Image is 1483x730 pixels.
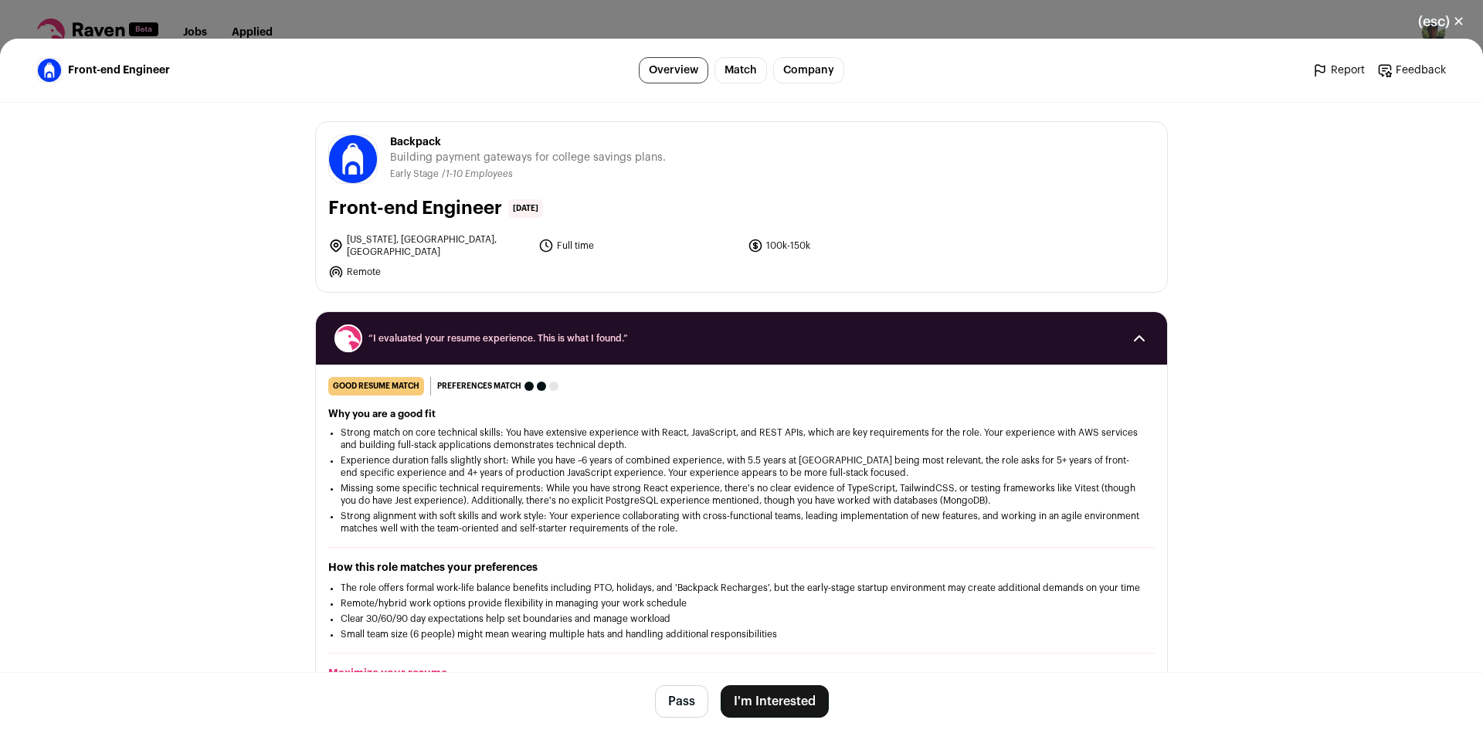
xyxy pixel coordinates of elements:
li: The role offers formal work-life balance benefits including PTO, holidays, and 'Backpack Recharge... [341,582,1142,594]
a: Match [714,57,767,83]
img: 5bd66c6a0dae0b76368f98f4b36bbd5c4e61d771cd1b227cbab099c68536453e.jpg [329,135,377,183]
li: 100k-150k [748,233,949,258]
li: Strong alignment with soft skills and work style: Your experience collaborating with cross-functi... [341,510,1142,535]
button: Close modal [1400,5,1483,39]
button: I'm Interested [721,685,829,718]
button: Pass [655,685,708,718]
span: [DATE] [508,199,543,218]
a: Feedback [1377,63,1446,78]
span: Building payment gateways for college savings plans. [390,150,666,165]
li: Full time [538,233,739,258]
li: Remote [328,264,529,280]
h2: Why you are a good fit [328,408,1155,420]
li: Missing some specific technical requirements: While you have strong React experience, there's no ... [341,482,1142,507]
div: good resume match [328,377,424,396]
h2: Maximize your resume [328,666,1155,681]
h2: How this role matches your preferences [328,560,1155,576]
li: Early Stage [390,168,442,180]
span: “I evaluated your resume experience. This is what I found.” [368,332,1115,345]
li: / [442,168,513,180]
li: Experience duration falls slightly short: While you have ~6 years of combined experience, with 5.... [341,454,1142,479]
li: [US_STATE], [GEOGRAPHIC_DATA], [GEOGRAPHIC_DATA] [328,233,529,258]
a: Overview [639,57,708,83]
a: Company [773,57,844,83]
img: 5bd66c6a0dae0b76368f98f4b36bbd5c4e61d771cd1b227cbab099c68536453e.jpg [38,59,61,82]
span: 1-10 Employees [446,169,513,178]
li: Small team size (6 people) might mean wearing multiple hats and handling additional responsibilities [341,628,1142,640]
span: Preferences match [437,379,521,394]
h1: Front-end Engineer [328,196,502,221]
li: Strong match on core technical skills: You have extensive experience with React, JavaScript, and ... [341,426,1142,451]
li: Remote/hybrid work options provide flexibility in managing your work schedule [341,597,1142,609]
span: Front-end Engineer [68,63,170,78]
span: Backpack [390,134,666,150]
li: Clear 30/60/90 day expectations help set boundaries and manage workload [341,613,1142,625]
a: Report [1312,63,1365,78]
